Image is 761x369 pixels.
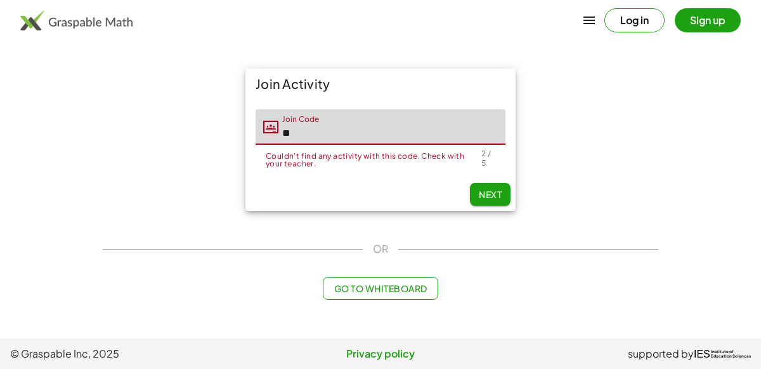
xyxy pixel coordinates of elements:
[10,346,257,361] span: © Graspable Inc, 2025
[245,69,516,99] div: Join Activity
[373,241,388,257] span: OR
[334,283,427,294] span: Go to Whiteboard
[604,8,665,32] button: Log in
[628,346,694,361] span: supported by
[711,350,751,359] span: Institute of Education Sciences
[323,277,438,300] button: Go to Whiteboard
[266,152,481,168] div: Couldn't find any activity with this code. Check with your teacher.
[257,346,504,361] a: Privacy policy
[694,346,751,361] a: IESInstitute ofEducation Sciences
[470,183,511,206] button: Next
[481,149,495,168] div: 2 / 5
[675,8,741,32] button: Sign up
[694,348,710,360] span: IES
[479,189,502,200] span: Next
